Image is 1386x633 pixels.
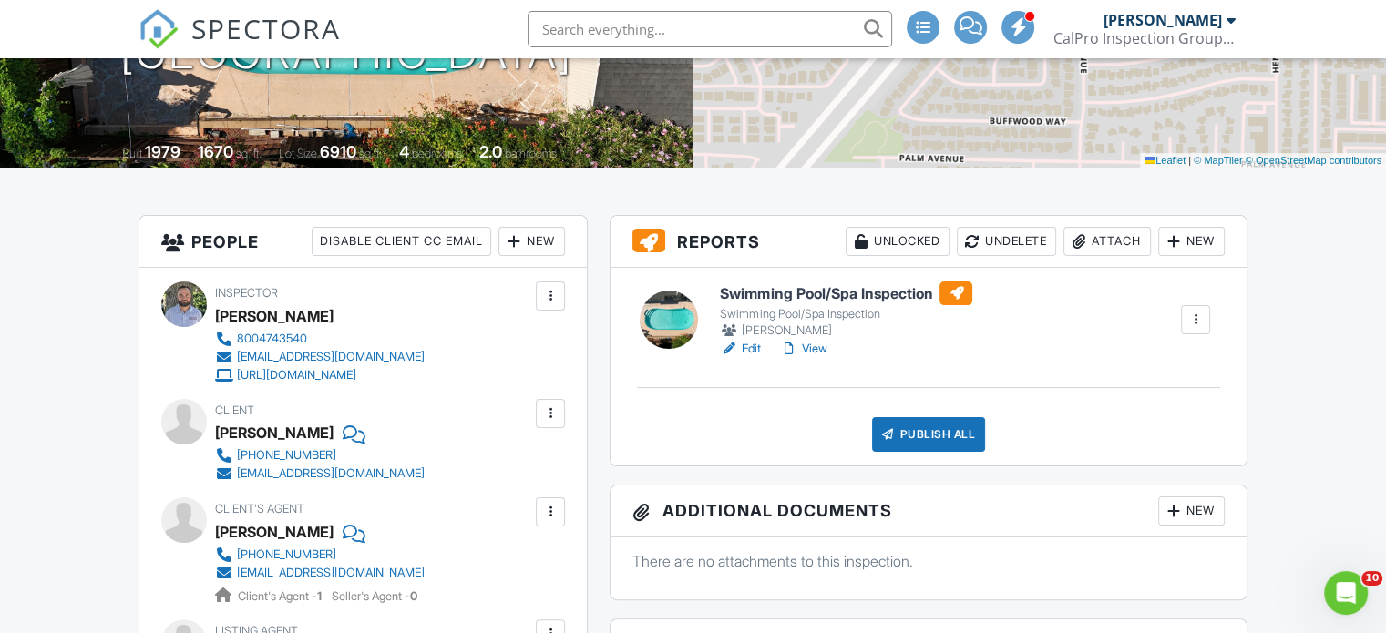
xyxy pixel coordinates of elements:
a: [EMAIL_ADDRESS][DOMAIN_NAME] [215,564,425,582]
a: Edit [720,340,761,358]
div: CalPro Inspection Group Sac [1053,29,1236,47]
a: [EMAIL_ADDRESS][DOMAIN_NAME] [215,348,425,366]
a: © MapTiler [1194,155,1243,166]
span: | [1188,155,1191,166]
span: 10 [1361,571,1382,586]
span: Lot Size [279,147,317,160]
div: 4 [399,142,409,161]
span: Built [122,147,142,160]
span: SPECTORA [191,9,341,47]
h3: People [139,216,587,268]
div: 1670 [198,142,233,161]
div: [PERSON_NAME] [1104,11,1222,29]
iframe: Intercom live chat [1324,571,1368,615]
a: View [779,340,826,358]
a: Swimming Pool/Spa Inspection Swimming Pool/Spa Inspection [PERSON_NAME] [720,281,972,340]
strong: 0 [410,589,417,603]
span: sq.ft. [359,147,382,160]
div: New [1158,227,1225,256]
input: Search everything... [528,11,892,47]
a: SPECTORA [139,25,341,63]
a: [PHONE_NUMBER] [215,546,425,564]
div: Undelete [957,227,1056,256]
img: The Best Home Inspection Software - Spectora [139,9,179,49]
div: New [1158,496,1225,526]
a: [PHONE_NUMBER] [215,446,425,465]
div: [EMAIL_ADDRESS][DOMAIN_NAME] [237,466,425,481]
span: bathrooms [505,147,557,160]
div: Publish All [872,417,986,452]
h3: Reports [611,216,1247,268]
div: 6910 [320,142,356,161]
div: [EMAIL_ADDRESS][DOMAIN_NAME] [237,566,425,580]
p: There are no attachments to this inspection. [632,551,1225,571]
div: [PHONE_NUMBER] [237,448,336,463]
span: Client [215,403,254,417]
div: 2.0 [479,142,502,161]
span: sq. ft. [236,147,262,160]
div: Unlocked [846,227,950,256]
span: Client's Agent - [238,589,324,603]
div: [EMAIL_ADDRESS][DOMAIN_NAME] [237,350,425,364]
div: [PERSON_NAME] [215,302,334,330]
a: Leaflet [1145,155,1186,166]
div: Disable Client CC Email [312,227,491,256]
div: Swimming Pool/Spa Inspection [720,307,972,322]
a: © OpenStreetMap contributors [1246,155,1381,166]
div: 8004743540 [237,332,307,346]
a: 8004743540 [215,330,425,348]
div: [URL][DOMAIN_NAME] [237,368,356,383]
a: [EMAIL_ADDRESS][DOMAIN_NAME] [215,465,425,483]
div: Attach [1063,227,1151,256]
h6: Swimming Pool/Spa Inspection [720,281,972,305]
div: 1979 [145,142,180,161]
span: Inspector [215,286,278,300]
a: [URL][DOMAIN_NAME] [215,366,425,384]
div: [PERSON_NAME] [215,518,334,546]
div: New [498,227,565,256]
h3: Additional Documents [611,485,1247,537]
strong: 1 [317,589,322,603]
div: [PERSON_NAME] [720,322,972,340]
span: bedrooms [412,147,462,160]
div: [PHONE_NUMBER] [237,547,336,562]
div: [PERSON_NAME] [215,419,334,446]
span: Seller's Agent - [332,589,417,603]
span: Client's Agent [215,502,304,516]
